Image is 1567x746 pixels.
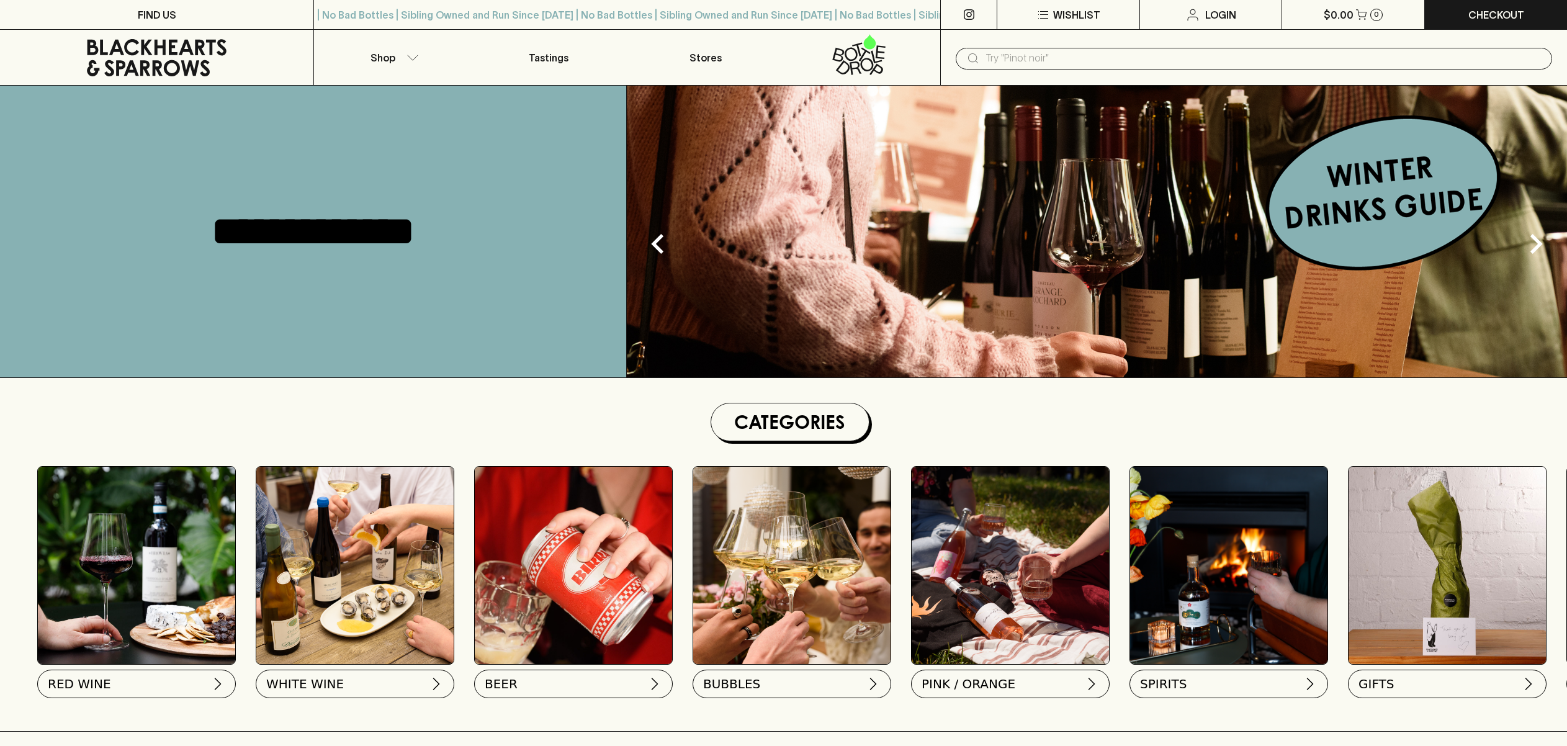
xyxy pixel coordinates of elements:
[48,675,111,693] span: RED WINE
[912,467,1109,664] img: gospel_collab-2 1
[475,467,672,664] img: BIRRA_GOOD-TIMES_INSTA-2 1/optimise?auth=Mjk3MjY0ODMzMw__
[647,676,662,691] img: chevron-right.svg
[1349,467,1546,664] img: GIFT WRA-16 1
[474,670,673,698] button: BEER
[1468,7,1524,22] p: Checkout
[1053,7,1100,22] p: Wishlist
[370,50,395,65] p: Shop
[38,467,235,664] img: Red Wine Tasting
[1511,219,1561,269] button: Next
[1084,676,1099,691] img: chevron-right.svg
[1374,11,1379,18] p: 0
[210,676,225,691] img: chevron-right.svg
[256,467,454,664] img: optimise
[716,408,864,436] h1: Categories
[266,675,344,693] span: WHITE WINE
[703,675,760,693] span: BUBBLES
[429,676,444,691] img: chevron-right.svg
[314,30,470,85] button: Shop
[1205,7,1236,22] p: Login
[986,48,1542,68] input: Try "Pinot noir"
[1358,675,1394,693] span: GIFTS
[693,670,891,698] button: BUBBLES
[866,676,881,691] img: chevron-right.svg
[529,50,568,65] p: Tastings
[922,675,1015,693] span: PINK / ORANGE
[1348,670,1547,698] button: GIFTS
[627,86,1567,377] img: optimise
[693,467,891,664] img: 2022_Festive_Campaign_INSTA-16 1
[627,30,784,85] a: Stores
[1129,670,1328,698] button: SPIRITS
[138,7,176,22] p: FIND US
[911,670,1110,698] button: PINK / ORANGE
[256,670,454,698] button: WHITE WINE
[1521,676,1536,691] img: chevron-right.svg
[37,670,236,698] button: RED WINE
[470,30,627,85] a: Tastings
[1324,7,1354,22] p: $0.00
[633,219,683,269] button: Previous
[1303,676,1318,691] img: chevron-right.svg
[485,675,518,693] span: BEER
[689,50,722,65] p: Stores
[1140,675,1187,693] span: SPIRITS
[1130,467,1327,664] img: gospel_collab-2 1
